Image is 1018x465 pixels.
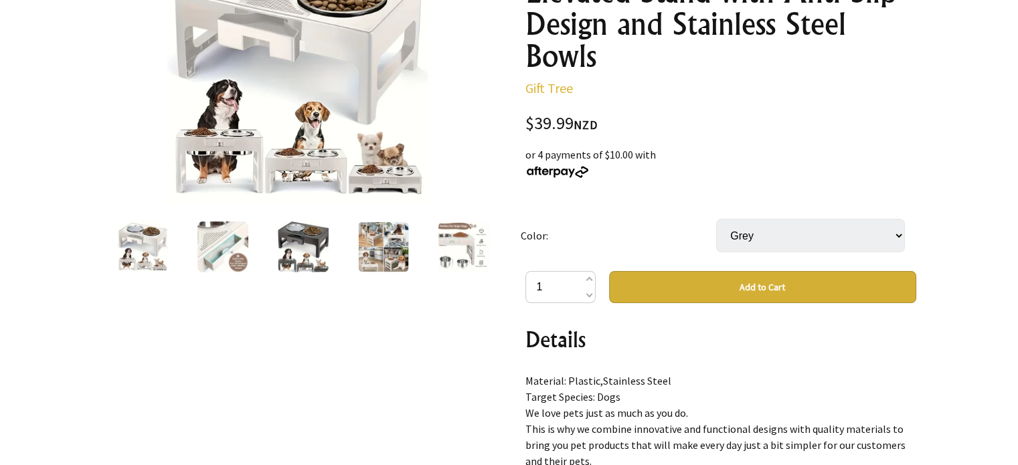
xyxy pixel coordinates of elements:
[438,221,489,272] img: Raised Dog Bowls - Adjustable Elevated Stand with Anti-Slip Design and Stainless Steel Bowls
[609,271,916,303] button: Add to Cart
[525,166,590,178] img: Afterpay
[197,221,248,272] img: Raised Dog Bowls - Adjustable Elevated Stand with Anti-Slip Design and Stainless Steel Bowls
[525,323,916,355] h2: Details
[358,221,409,272] img: Raised Dog Bowls - Adjustable Elevated Stand with Anti-Slip Design and Stainless Steel Bowls
[521,200,716,271] td: Color:
[278,221,329,272] img: Raised Dog Bowls - Adjustable Elevated Stand with Anti-Slip Design and Stainless Steel Bowls
[525,80,573,96] a: Gift Tree
[525,115,916,133] div: $39.99
[117,221,168,272] img: Raised Dog Bowls - Adjustable Elevated Stand with Anti-Slip Design and Stainless Steel Bowls
[574,117,598,132] span: NZD
[525,147,916,179] div: or 4 payments of $10.00 with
